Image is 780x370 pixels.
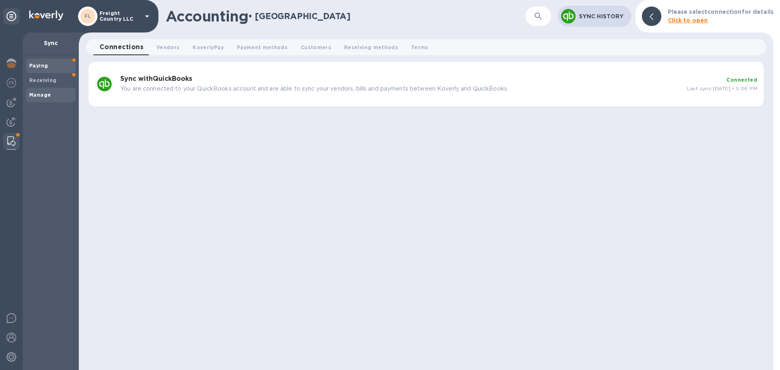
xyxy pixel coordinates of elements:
[84,13,91,19] b: FL
[120,75,192,82] b: Sync with QuickBooks
[29,92,51,98] b: Manage
[100,11,140,22] p: Freight Country LLC
[120,84,680,93] p: You are connected to your QuickBooks account and are able to sync your vendors, bills and payment...
[668,17,708,24] b: Click to open
[3,8,19,24] div: Unpin categories
[344,43,398,52] span: Receiving methods
[193,43,223,52] span: KoverlyPay
[6,78,16,88] img: Foreign exchange
[687,85,757,91] span: Last sync: [DATE] • 5:06 PM
[579,12,625,20] p: Sync History
[248,11,351,21] h2: • [GEOGRAPHIC_DATA]
[301,43,331,52] span: Customers
[237,43,288,52] span: Payment methods
[166,8,248,25] h1: Accounting
[668,9,774,15] b: Please select connection for details
[726,77,757,83] b: Connected
[29,39,72,47] p: Sync
[29,11,63,20] img: Logo
[100,41,143,53] span: Connections
[29,63,48,69] b: Paying
[156,43,180,52] span: Vendors
[29,77,57,83] b: Receiving
[411,43,429,52] span: Terms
